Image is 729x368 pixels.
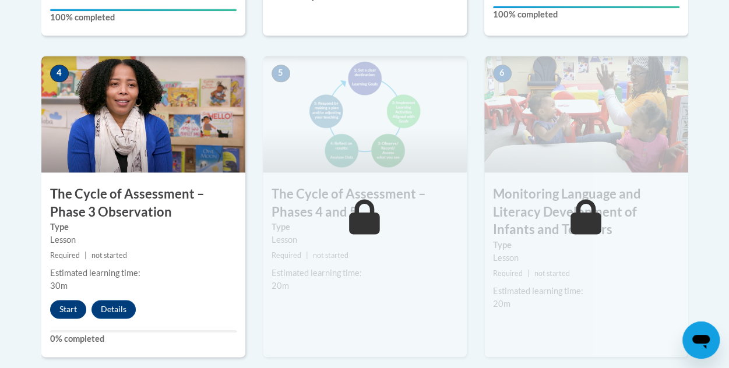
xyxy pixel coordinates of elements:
div: Your progress [50,9,237,11]
label: 0% completed [50,332,237,345]
span: 30m [50,281,68,291]
button: Start [50,300,86,319]
label: Type [272,221,458,233]
div: Estimated learning time: [272,267,458,279]
span: | [527,269,530,278]
button: Details [91,300,136,319]
span: 20m [272,281,289,291]
span: Required [272,251,301,260]
div: Lesson [50,233,237,246]
img: Course Image [484,56,688,172]
span: Required [493,269,523,278]
span: 5 [272,65,290,82]
img: Course Image [263,56,467,172]
h3: Monitoring Language and Literacy Development of Infants and Toddlers [484,185,688,239]
div: Estimated learning time: [493,285,679,298]
span: 20m [493,299,510,309]
span: not started [91,251,127,260]
div: Estimated learning time: [50,267,237,279]
label: 100% completed [50,11,237,24]
span: not started [534,269,570,278]
div: Your progress [493,6,679,8]
span: not started [313,251,348,260]
span: | [306,251,308,260]
span: 4 [50,65,69,82]
h3: The Cycle of Assessment – Phase 3 Observation [41,185,245,221]
span: | [84,251,87,260]
h3: The Cycle of Assessment – Phases 4 and 5 [263,185,467,221]
img: Course Image [41,56,245,172]
iframe: Button to launch messaging window [682,321,720,359]
div: Lesson [493,252,679,264]
label: 100% completed [493,8,679,21]
div: Lesson [272,233,458,246]
label: Type [50,221,237,233]
span: Required [50,251,80,260]
span: 6 [493,65,512,82]
label: Type [493,239,679,252]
